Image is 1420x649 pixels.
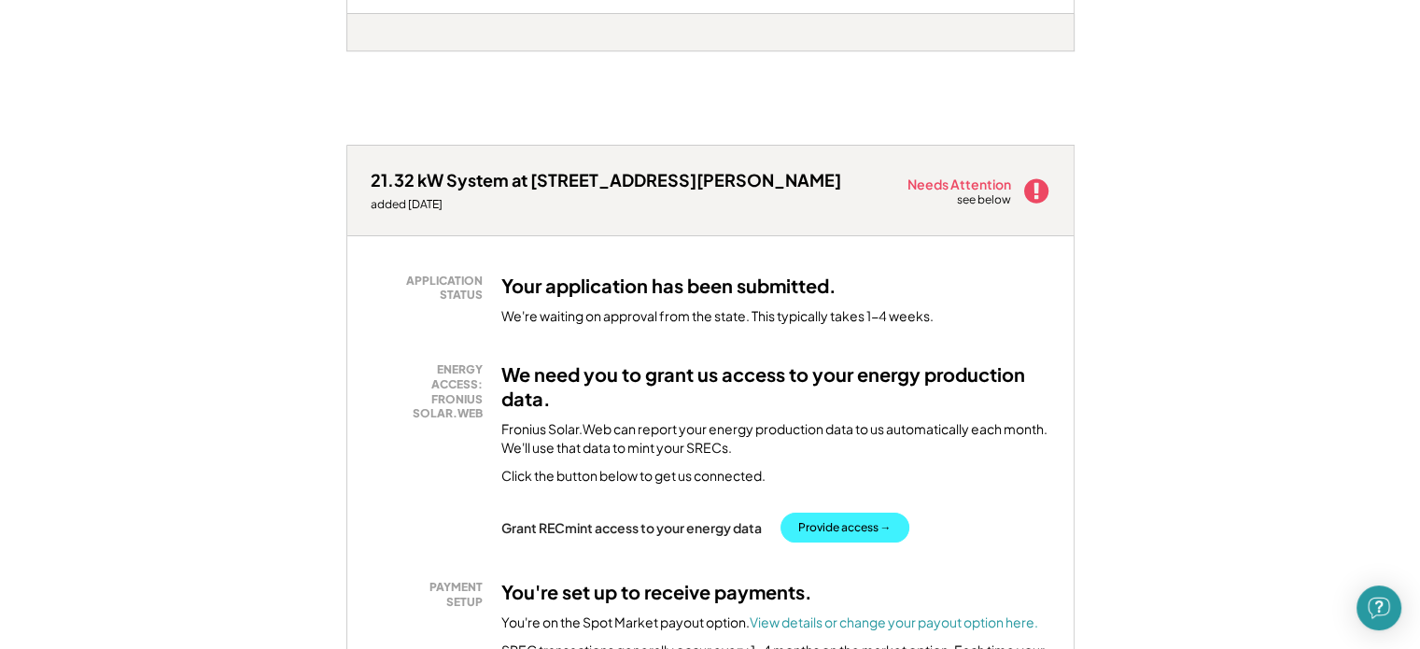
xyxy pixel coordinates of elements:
button: Provide access → [780,513,909,543]
div: Open Intercom Messenger [1357,586,1401,630]
div: Grant RECmint access to your energy data [501,519,762,536]
div: added [DATE] [371,197,841,212]
div: see below [957,192,1013,208]
div: Needs Attention [907,177,1013,190]
div: PAYMENT SETUP [380,580,483,609]
h3: Your application has been submitted. [501,274,837,298]
div: bw7mmfbw - DC Solar [346,51,404,59]
div: We're waiting on approval from the state. This typically takes 1-4 weeks. [501,307,934,326]
a: View details or change your payout option here. [750,614,1038,630]
div: You're on the Spot Market payout option. [501,614,1038,632]
h3: You're set up to receive payments. [501,580,812,604]
div: APPLICATION STATUS [380,274,483,303]
div: Click the button below to get us connected. [501,467,766,486]
div: 21.32 kW System at [STREET_ADDRESS][PERSON_NAME] [371,169,841,190]
div: ENERGY ACCESS: FRONIUS SOLAR.WEB [380,362,483,420]
h3: We need you to grant us access to your energy production data. [501,362,1050,411]
div: Fronius Solar.Web can report your energy production data to us automatically each month. We'll us... [501,420,1050,457]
